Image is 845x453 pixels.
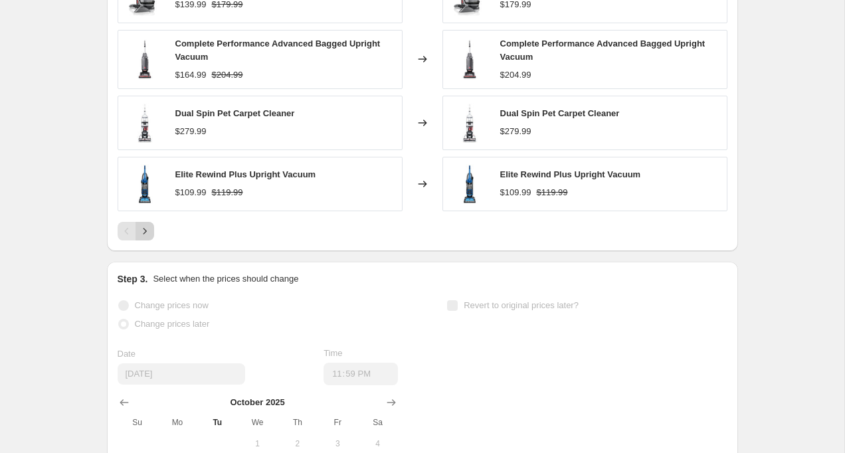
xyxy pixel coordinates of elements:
[125,103,165,143] img: FH54020_ATF_1_hero_80x.jpg
[153,272,298,286] p: Select when the prices should change
[118,363,245,385] input: 10/14/2025
[450,164,490,204] img: UH71200V_ATF_1_hero_80x.jpg
[125,39,165,79] img: UH30601_ATF_1_hero_80x.jpg
[283,417,312,428] span: Th
[318,412,357,433] th: Friday
[125,164,165,204] img: UH71200V_ATF_1_hero_80x.jpg
[197,412,237,433] th: Tuesday
[450,103,490,143] img: FH54020_ATF_1_hero_80x.jpg
[123,417,152,428] span: Su
[363,417,392,428] span: Sa
[175,68,207,82] div: $164.99
[237,412,277,433] th: Wednesday
[175,169,316,179] span: Elite Rewind Plus Upright Vacuum
[450,39,490,79] img: UH30601_ATF_1_hero_80x.jpg
[203,417,232,428] span: Tu
[118,349,136,359] span: Date
[242,417,272,428] span: We
[500,108,620,118] span: Dual Spin Pet Carpet Cleaner
[324,363,398,385] input: 12:00
[283,438,312,449] span: 2
[464,300,579,310] span: Revert to original prices later?
[323,438,352,449] span: 3
[118,222,154,240] nav: Pagination
[136,222,154,240] button: Next
[500,68,531,82] div: $204.99
[115,393,134,412] button: Show previous month, September 2025
[212,68,243,82] strike: $204.99
[118,272,148,286] h2: Step 3.
[118,412,157,433] th: Sunday
[363,438,392,449] span: 4
[212,186,243,199] strike: $119.99
[537,186,568,199] strike: $119.99
[175,186,207,199] div: $109.99
[500,39,705,62] span: Complete Performance Advanced Bagged Upright Vacuum
[135,300,209,310] span: Change prices now
[163,417,192,428] span: Mo
[175,108,295,118] span: Dual Spin Pet Carpet Cleaner
[382,393,401,412] button: Show next month, November 2025
[175,39,381,62] span: Complete Performance Advanced Bagged Upright Vacuum
[500,186,531,199] div: $109.99
[500,125,531,138] div: $279.99
[500,169,641,179] span: Elite Rewind Plus Upright Vacuum
[135,319,210,329] span: Change prices later
[324,348,342,358] span: Time
[157,412,197,433] th: Monday
[357,412,397,433] th: Saturday
[323,417,352,428] span: Fr
[242,438,272,449] span: 1
[278,412,318,433] th: Thursday
[175,125,207,138] div: $279.99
